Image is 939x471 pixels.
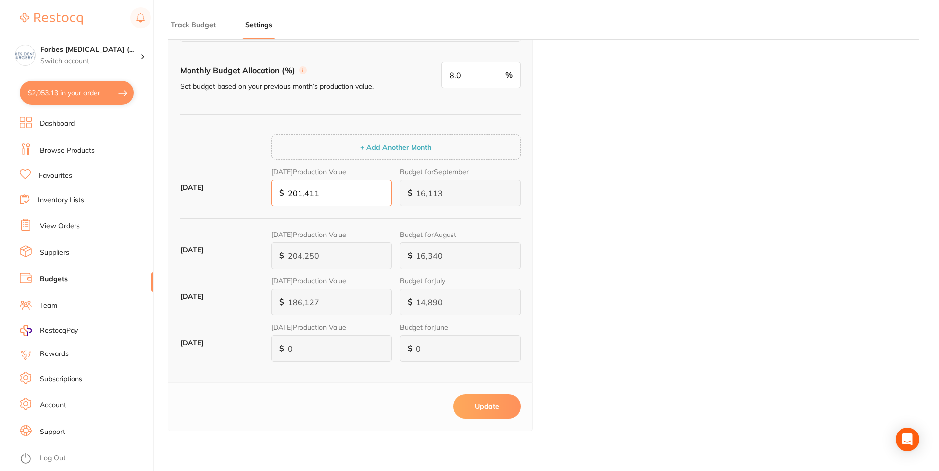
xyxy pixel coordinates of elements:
button: Update [453,394,521,418]
label: [DATE] Production Value [271,168,392,176]
span: $ [279,297,284,306]
a: Budgets [40,275,68,284]
button: + Add Another Month [357,143,434,152]
span: $ [408,297,413,306]
span: $ [408,251,413,260]
a: Support [40,427,65,437]
label: [DATE] [180,292,263,300]
input: e.g. 4,000 [271,335,392,362]
label: [DATE] [180,246,263,254]
a: Account [40,400,66,410]
h4: Monthly Budget Allocation (%) [180,66,295,75]
a: RestocqPay [20,325,78,336]
label: Budget for August [400,231,521,238]
input: e.g. 4,000 [271,242,392,269]
input: e.g. 4,000 [271,180,392,206]
label: [DATE] Production Value [271,231,392,238]
p: Switch account [40,56,140,66]
h4: Forbes Dental Surgery (DentalTown 6) [40,45,140,55]
label: [DATE] [180,183,263,191]
a: Subscriptions [40,374,82,384]
span: $ [279,188,284,197]
button: Log Out [20,451,150,467]
button: Settings [242,20,275,30]
input: e.g. 4,000 [400,335,521,362]
label: [DATE] Production Value [271,323,392,331]
a: Inventory Lists [38,196,84,205]
a: Team [40,301,57,311]
button: Track Budget [168,20,219,30]
input: e.g. 4,000 [400,180,521,206]
img: Forbes Dental Surgery (DentalTown 6) [15,45,35,65]
a: Dashboard [40,119,75,129]
span: $ [279,344,284,353]
label: [DATE] [180,339,263,347]
span: $ [279,251,284,260]
a: Rewards [40,349,69,359]
p: Set budget based on your previous month’s production value. [180,82,407,90]
span: % [505,70,513,79]
span: RestocqPay [40,326,78,336]
img: RestocqPay [20,325,32,336]
a: Log Out [40,453,66,463]
input: e.g. 4,000 [271,289,392,315]
img: Restocq Logo [20,13,83,25]
label: Budget for June [400,323,521,331]
a: Browse Products [40,146,95,156]
input: e.g. 4,000 [400,242,521,269]
label: Budget for July [400,277,521,285]
a: Favourites [39,171,72,181]
label: Budget for September [400,168,521,176]
label: [DATE] Production Value [271,277,392,285]
a: Suppliers [40,248,69,258]
div: Open Intercom Messenger [896,428,919,451]
a: View Orders [40,221,80,231]
span: $ [408,188,413,197]
input: e.g. 4,000 [400,289,521,315]
a: Restocq Logo [20,7,83,30]
span: $ [408,344,413,353]
button: $2,053.13 in your order [20,81,134,105]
